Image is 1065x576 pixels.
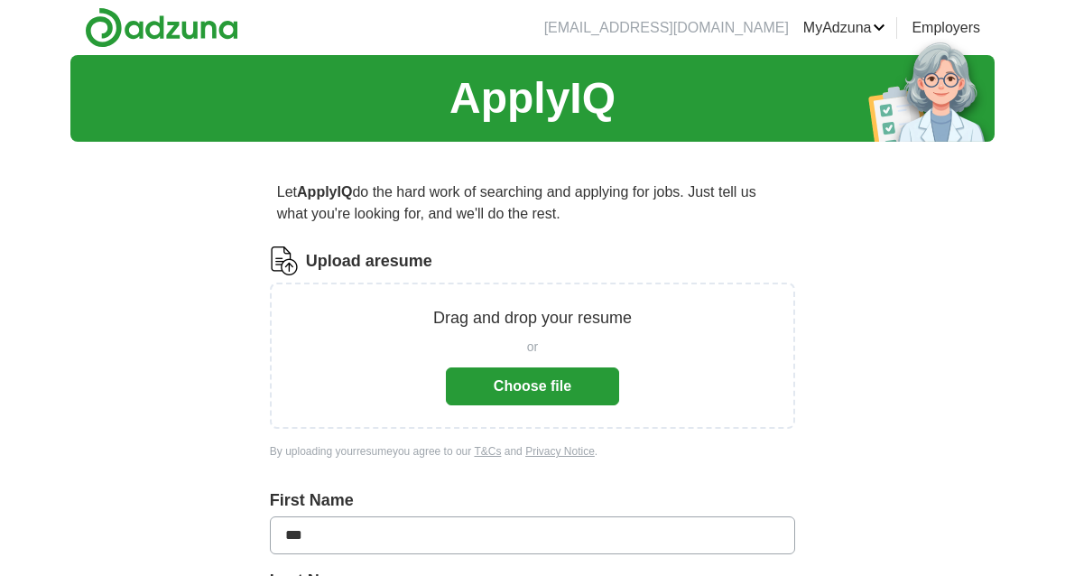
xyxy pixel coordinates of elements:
label: Upload a resume [306,249,432,274]
div: By uploading your resume you agree to our and . [270,443,795,460]
img: CV Icon [270,246,299,275]
a: MyAdzuna [803,17,886,39]
span: or [527,338,538,357]
label: First Name [270,488,795,513]
p: Let do the hard work of searching and applying for jobs. Just tell us what you're looking for, an... [270,174,795,232]
li: [EMAIL_ADDRESS][DOMAIN_NAME] [544,17,789,39]
a: Privacy Notice [525,445,595,458]
strong: ApplyIQ [297,184,352,200]
img: Adzuna logo [85,7,238,48]
h1: ApplyIQ [449,66,616,131]
a: T&Cs [474,445,501,458]
a: Employers [912,17,980,39]
button: Choose file [446,367,619,405]
p: Drag and drop your resume [433,306,632,330]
